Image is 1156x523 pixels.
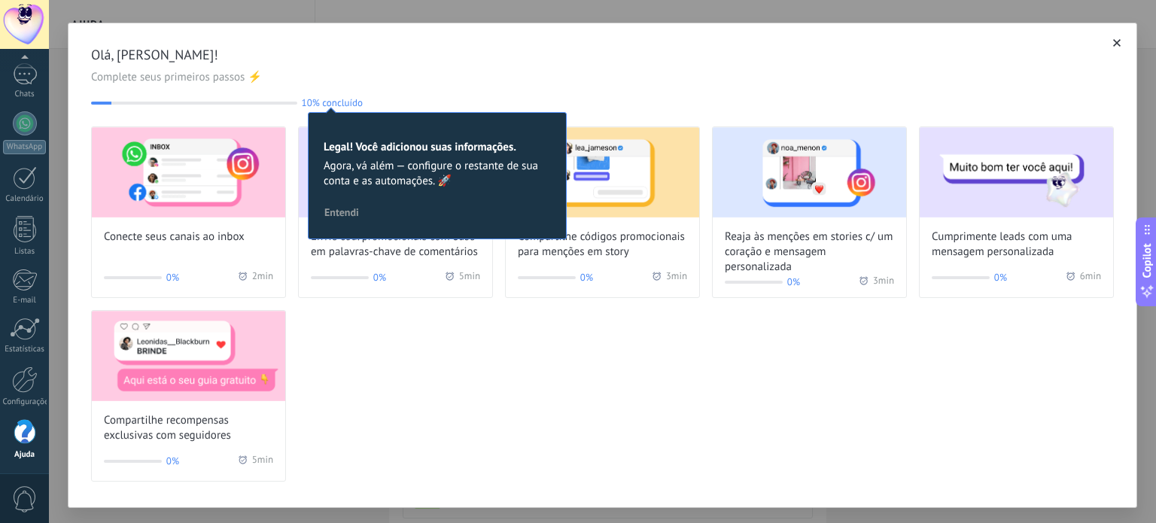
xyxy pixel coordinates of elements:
[506,127,699,217] img: Share promo codes for story mentions
[252,454,273,469] span: 5 min
[299,127,492,217] img: Send promo codes based on keywords in comments (Wizard onboarding modal)
[92,311,285,401] img: Share exclusive rewards with followers
[1139,243,1154,278] span: Copilot
[873,275,894,290] span: 3 min
[1080,270,1101,285] span: 6 min
[302,97,363,108] span: 10% concluído
[580,270,593,285] span: 0%
[92,127,285,217] img: Connect your channels to the inbox
[3,247,47,257] div: Listas
[91,70,1114,85] span: Complete seus primeiros passos ⚡
[3,90,47,99] div: Chats
[166,270,179,285] span: 0%
[3,140,46,154] div: WhatsApp
[166,454,179,469] span: 0%
[932,230,1101,260] span: Cumprimente leads com uma mensagem personalizada
[324,140,551,154] h2: Legal! Você adicionou suas informações.
[311,230,480,260] span: Envie cód. promocionais com base em palavras-chave de comentários
[104,413,273,443] span: Compartilhe recompensas exclusivas com seguidores
[3,194,47,204] div: Calendário
[666,270,687,285] span: 3 min
[104,230,245,245] span: Conecte seus canais ao inbox
[518,230,687,260] span: Compartilhe códigos promocionais para menções em story
[3,345,47,354] div: Estatísticas
[3,397,47,407] div: Configurações
[91,46,1114,64] span: Olá, [PERSON_NAME]!
[252,270,273,285] span: 2 min
[324,159,551,189] span: Agora, vá além — configure o restante de sua conta e as automações. 🚀
[459,270,480,285] span: 5 min
[920,127,1113,217] img: Greet leads with a custom message (Wizard onboarding modal)
[373,270,386,285] span: 0%
[994,270,1007,285] span: 0%
[713,127,906,217] img: React to story mentions with a heart and personalized message
[787,275,800,290] span: 0%
[318,201,366,223] button: Entendi
[3,296,47,306] div: E-mail
[725,230,894,275] span: Reaja às menções em stories c/ um coração e mensagem personalizada
[3,450,47,460] div: Ajuda
[324,207,359,217] span: Entendi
